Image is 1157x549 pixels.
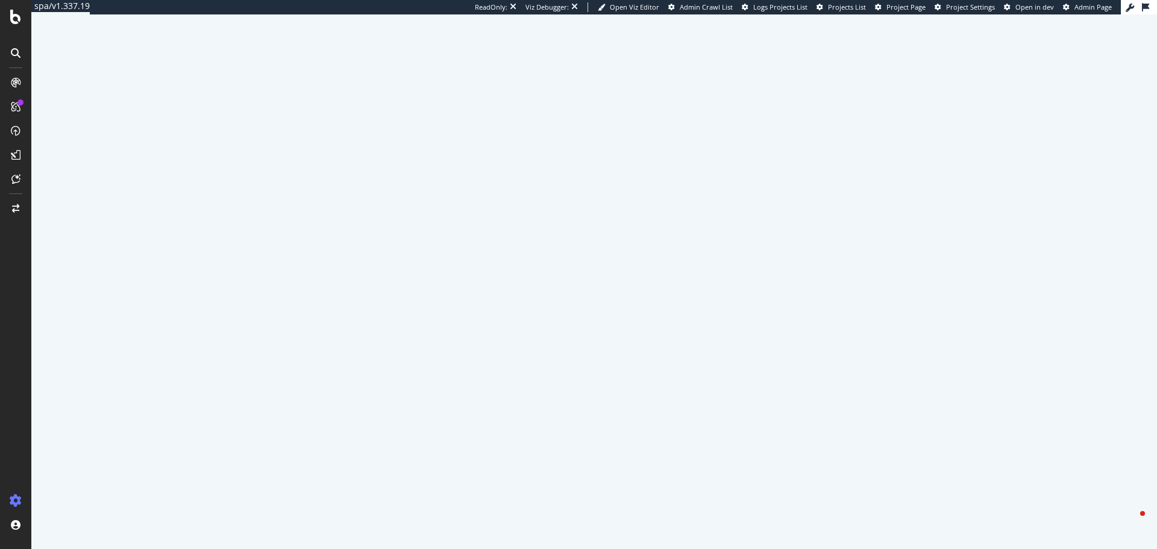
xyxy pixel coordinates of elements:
a: Project Page [875,2,926,12]
div: Viz Debugger: [525,2,569,12]
a: Open in dev [1004,2,1054,12]
span: Project Settings [946,2,995,11]
iframe: Intercom live chat [1116,508,1145,537]
a: Project Settings [935,2,995,12]
a: Projects List [817,2,866,12]
a: Open Viz Editor [598,2,659,12]
span: Project Page [886,2,926,11]
span: Logs Projects List [753,2,807,11]
a: Logs Projects List [742,2,807,12]
span: Open Viz Editor [610,2,659,11]
a: Admin Page [1063,2,1112,12]
a: Admin Crawl List [668,2,733,12]
span: Projects List [828,2,866,11]
span: Admin Page [1074,2,1112,11]
span: Open in dev [1015,2,1054,11]
span: Admin Crawl List [680,2,733,11]
div: ReadOnly: [475,2,507,12]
